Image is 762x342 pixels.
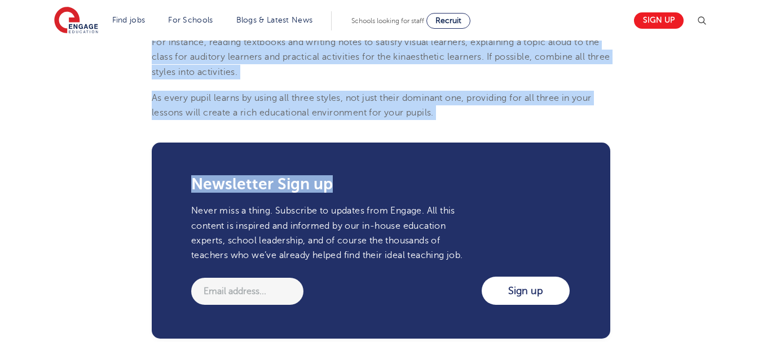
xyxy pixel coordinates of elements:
[634,12,684,29] a: Sign up
[152,37,610,77] span: For instance, reading textbooks and writing notes to satisfy visual learners, explaining a topic ...
[191,278,303,305] input: Email address...
[168,16,213,24] a: For Schools
[54,7,98,35] img: Engage Education
[112,16,146,24] a: Find jobs
[236,16,313,24] a: Blogs & Latest News
[426,13,470,29] a: Recruit
[351,17,424,25] span: Schools looking for staff
[191,176,571,192] h3: Newsletter Sign up
[482,277,570,305] input: Sign up
[152,93,592,118] span: As every pupil learns by using all three styles, not just their dominant one, providing for all t...
[435,16,461,25] span: Recruit
[191,203,468,263] p: Never miss a thing. Subscribe to updates from Engage. All this content is inspired and informed b...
